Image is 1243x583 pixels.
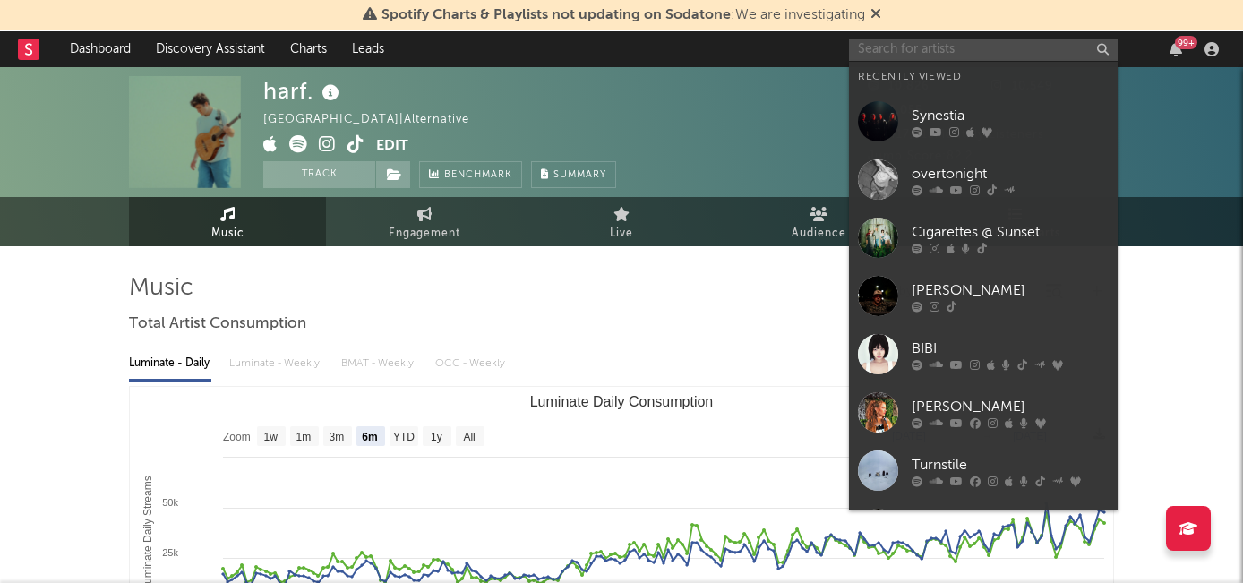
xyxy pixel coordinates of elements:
[530,394,714,409] text: Luminate Daily Consumption
[330,431,345,443] text: 3m
[849,209,1118,267] a: Cigarettes @ Sunset
[849,39,1118,61] input: Search for artists
[849,150,1118,209] a: overtonight
[57,31,143,67] a: Dashboard
[129,197,326,246] a: Music
[849,442,1118,500] a: Turnstile
[326,197,523,246] a: Engagement
[362,431,377,443] text: 6m
[849,383,1118,442] a: [PERSON_NAME]
[129,313,306,335] span: Total Artist Consumption
[263,76,344,106] div: harf.
[912,279,1109,301] div: [PERSON_NAME]
[912,338,1109,359] div: BIBI
[162,497,178,508] text: 50k
[381,8,731,22] span: Spotify Charts & Playlists not updating on Sodatone
[211,223,244,244] span: Music
[523,197,720,246] a: Live
[610,223,633,244] span: Live
[1170,42,1182,56] button: 99+
[912,454,1109,476] div: Turnstile
[129,348,211,379] div: Luminate - Daily
[792,223,846,244] span: Audience
[376,135,408,158] button: Edit
[849,92,1118,150] a: Synestia
[381,8,865,22] span: : We are investigating
[419,161,522,188] a: Benchmark
[531,161,616,188] button: Summary
[870,8,881,22] span: Dismiss
[389,223,460,244] span: Engagement
[393,431,415,443] text: YTD
[263,161,375,188] button: Track
[849,267,1118,325] a: [PERSON_NAME]
[223,431,251,443] text: Zoom
[143,31,278,67] a: Discovery Assistant
[858,66,1109,88] div: Recently Viewed
[339,31,397,67] a: Leads
[720,197,917,246] a: Audience
[444,165,512,186] span: Benchmark
[912,396,1109,417] div: [PERSON_NAME]
[278,31,339,67] a: Charts
[553,170,606,180] span: Summary
[296,431,312,443] text: 1m
[463,431,475,443] text: All
[912,163,1109,184] div: overtonight
[912,105,1109,126] div: Synestia
[849,500,1118,558] a: Willowake
[162,547,178,558] text: 25k
[263,109,490,131] div: [GEOGRAPHIC_DATA] | Alternative
[1175,36,1197,49] div: 99 +
[912,221,1109,243] div: Cigarettes @ Sunset
[849,325,1118,383] a: BIBI
[431,431,442,443] text: 1y
[264,431,279,443] text: 1w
